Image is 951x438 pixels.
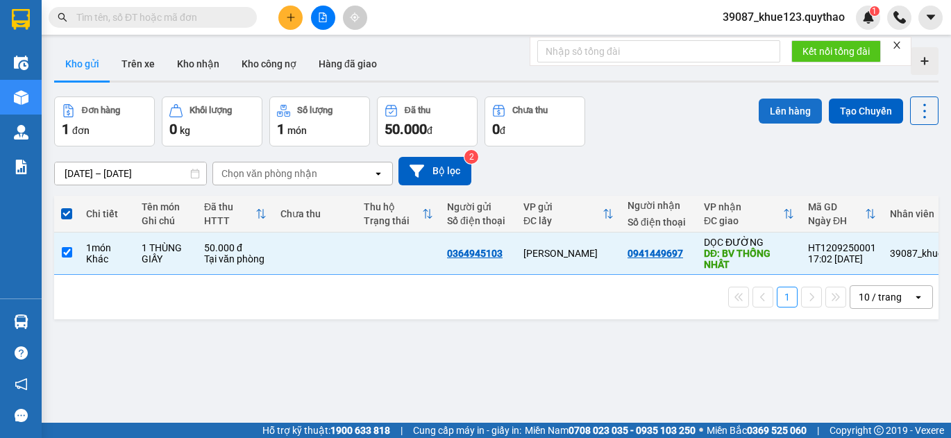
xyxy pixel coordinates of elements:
div: Ghi chú [142,215,190,226]
th: Toggle SortBy [801,196,883,233]
span: close [892,40,902,50]
sup: 1 [870,6,880,16]
div: Khác [86,253,128,264]
span: đ [427,125,432,136]
span: 0 [492,121,500,137]
span: ⚪️ [699,428,703,433]
span: 50.000 [385,121,427,137]
span: đ [500,125,505,136]
th: Toggle SortBy [357,196,440,233]
button: plus [278,6,303,30]
div: Mã GD [808,201,865,212]
img: icon-new-feature [862,11,875,24]
button: Kết nối tổng đài [791,40,881,62]
div: 0364945103 [447,248,503,259]
div: Đã thu [204,201,255,212]
div: ĐC giao [704,215,783,226]
button: Kho gửi [54,47,110,81]
input: Tìm tên, số ĐT hoặc mã đơn [76,10,240,25]
div: 1 món [86,242,128,253]
div: Người nhận [628,200,690,211]
div: VP gửi [523,201,603,212]
div: 50.000 đ [204,242,267,253]
span: Cung cấp máy in - giấy in: [413,423,521,438]
div: ĐC lấy [523,215,603,226]
button: aim [343,6,367,30]
div: 1 THÙNG GIẤY [142,242,190,264]
div: Chi tiết [86,208,128,219]
div: Tại văn phòng [204,253,267,264]
div: DĐ: BV THỐNG NHẤT [704,248,794,270]
div: Trạng thái [364,215,422,226]
img: warehouse-icon [14,56,28,70]
div: Ngày ĐH [808,215,865,226]
span: question-circle [15,346,28,360]
th: Toggle SortBy [197,196,273,233]
div: 10 / trang [859,290,902,304]
div: [PERSON_NAME] [523,248,614,259]
button: Tạo Chuyến [829,99,903,124]
div: VP nhận [704,201,783,212]
sup: 2 [464,150,478,164]
span: Hỗ trợ kỹ thuật: [262,423,390,438]
button: Kho công nợ [230,47,308,81]
span: file-add [318,12,328,22]
button: Số lượng1món [269,96,370,146]
img: logo-vxr [12,9,30,30]
th: Toggle SortBy [697,196,801,233]
button: Kho nhận [166,47,230,81]
div: Khối lượng [190,106,232,115]
span: 0 [169,121,177,137]
button: Khối lượng0kg [162,96,262,146]
strong: 0708 023 035 - 0935 103 250 [569,425,696,436]
div: 0941449697 [628,248,683,259]
div: HTTT [204,215,255,226]
div: Chưa thu [512,106,548,115]
span: aim [350,12,360,22]
div: DỌC ĐƯỜNG [704,237,794,248]
span: 1 [62,121,69,137]
div: Tên món [142,201,190,212]
button: Hàng đã giao [308,47,388,81]
div: HT1209250001 [808,242,876,253]
span: message [15,409,28,422]
span: Miền Bắc [707,423,807,438]
div: Chưa thu [280,208,350,219]
span: caret-down [925,11,937,24]
button: file-add [311,6,335,30]
img: warehouse-icon [14,125,28,140]
img: solution-icon [14,160,28,174]
button: Bộ lọc [398,157,471,185]
button: 1 [777,287,798,308]
input: Nhập số tổng đài [537,40,780,62]
span: 1 [277,121,285,137]
strong: 1900 633 818 [330,425,390,436]
svg: open [913,292,924,303]
button: Chưa thu0đ [485,96,585,146]
img: phone-icon [893,11,906,24]
button: Lên hàng [759,99,822,124]
input: Select a date range. [55,162,206,185]
div: Đã thu [405,106,430,115]
span: kg [180,125,190,136]
div: Số lượng [297,106,333,115]
div: Đơn hàng [82,106,120,115]
button: Đơn hàng1đơn [54,96,155,146]
th: Toggle SortBy [516,196,621,233]
div: 17:02 [DATE] [808,253,876,264]
span: 1 [872,6,877,16]
span: | [401,423,403,438]
img: warehouse-icon [14,314,28,329]
span: Kết nối tổng đài [802,44,870,59]
svg: open [373,168,384,179]
div: Chọn văn phòng nhận [221,167,317,180]
button: Trên xe [110,47,166,81]
div: Tạo kho hàng mới [911,47,939,75]
span: search [58,12,67,22]
span: | [817,423,819,438]
strong: 0369 525 060 [747,425,807,436]
button: Đã thu50.000đ [377,96,478,146]
img: warehouse-icon [14,90,28,105]
span: món [287,125,307,136]
span: đơn [72,125,90,136]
